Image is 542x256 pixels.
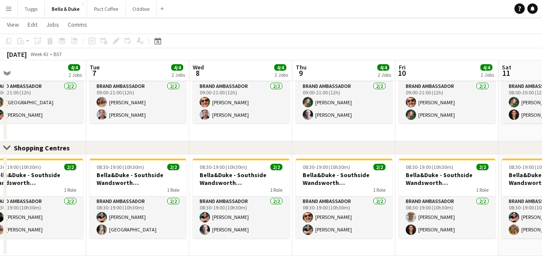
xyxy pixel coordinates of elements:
span: View [7,21,19,28]
button: Oddbox [125,0,157,17]
span: Comms [68,21,87,28]
button: Bella & Duke [45,0,87,17]
button: Pact Coffee [87,0,125,17]
a: Jobs [43,19,63,30]
a: Comms [64,19,91,30]
div: [DATE] [7,50,27,59]
a: View [3,19,22,30]
div: Shopping Centres [14,144,77,152]
span: Edit [28,21,38,28]
button: Tuggs [18,0,45,17]
a: Edit [24,19,41,30]
div: BST [53,51,62,57]
span: Jobs [46,21,59,28]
